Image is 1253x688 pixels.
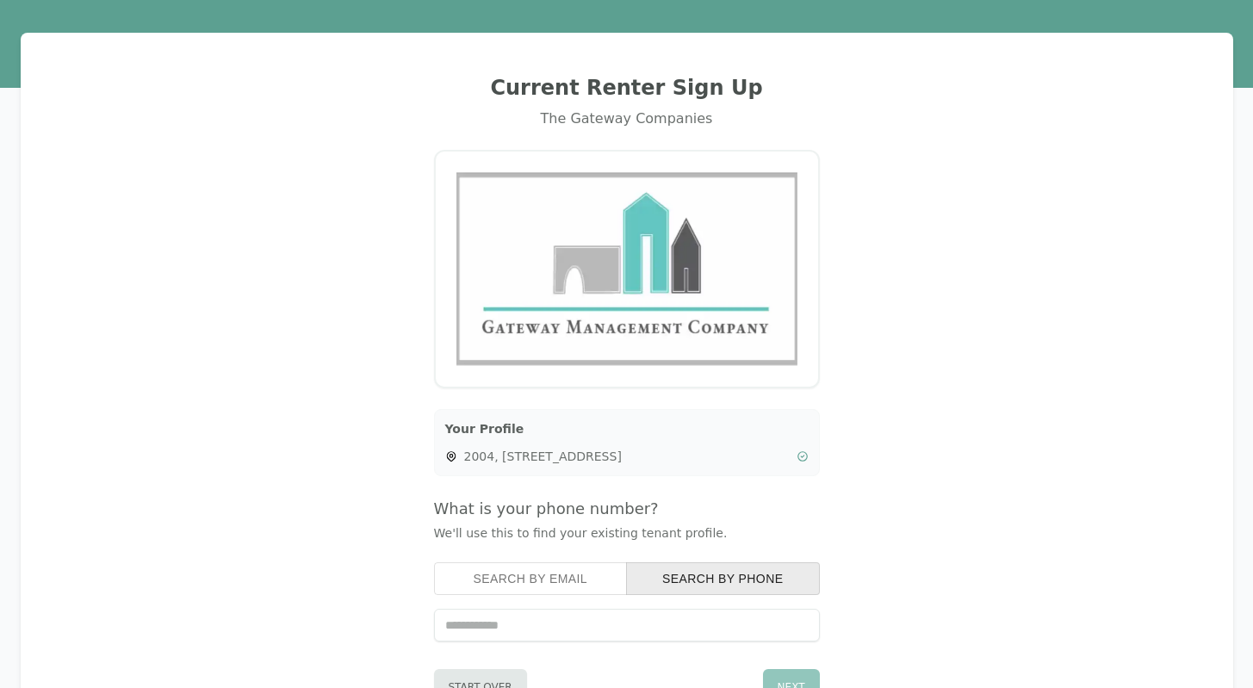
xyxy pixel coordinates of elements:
img: Gateway Management [456,172,797,366]
button: search by email [434,562,628,595]
h3: Your Profile [445,420,809,437]
div: Search type [434,562,820,595]
p: We'll use this to find your existing tenant profile. [434,524,820,542]
h2: Current Renter Sign Up [41,74,1213,102]
h4: What is your phone number? [434,497,820,521]
button: search by phone [626,562,820,595]
span: 2004, [STREET_ADDRESS] [464,448,790,465]
div: The Gateway Companies [41,108,1213,129]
